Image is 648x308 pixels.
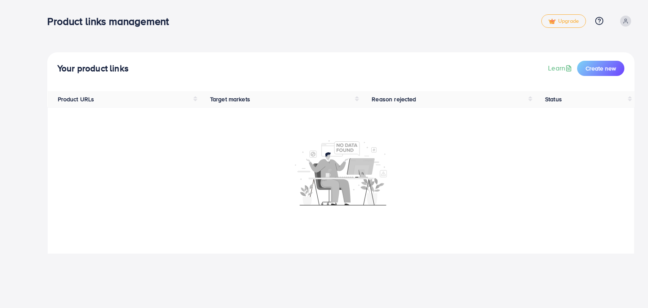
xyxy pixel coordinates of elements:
span: Upgrade [548,18,579,24]
span: Reason rejected [372,95,416,103]
span: Target markets [210,95,250,103]
img: No account [295,139,387,205]
button: Create new [577,61,624,76]
a: Learn [548,63,574,73]
h4: Your product links [57,63,129,74]
span: Status [545,95,562,103]
a: tickUpgrade [541,14,586,28]
span: Product URLs [58,95,94,103]
span: Create new [586,64,616,73]
h3: Product links management [47,15,175,27]
img: tick [548,19,556,24]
